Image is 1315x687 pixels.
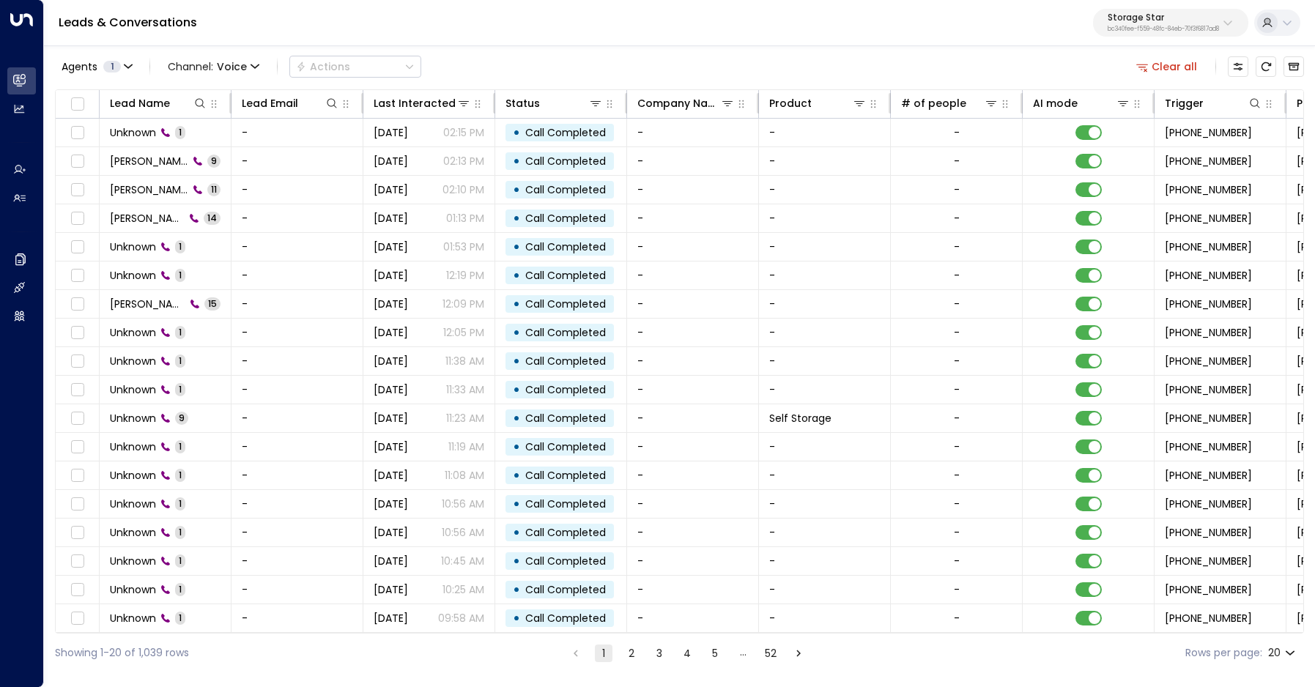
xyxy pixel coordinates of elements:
span: Yesterday [374,525,408,540]
p: 11:33 AM [446,382,484,397]
span: Unknown [110,354,156,368]
span: 1 [175,469,185,481]
div: - [954,582,960,597]
button: Actions [289,56,421,78]
div: - [954,525,960,540]
p: 09:58 AM [438,611,484,625]
span: Yesterday [374,497,408,511]
span: Toggle select row [68,581,86,599]
td: - [759,433,891,461]
td: - [231,519,363,546]
div: • [513,320,520,345]
span: Refresh [1256,56,1276,77]
span: +17372612972 [1165,525,1252,540]
div: • [513,349,520,374]
div: - [954,154,960,168]
span: 1 [175,326,185,338]
span: 1 [175,269,185,281]
span: Unknown [110,582,156,597]
div: Last Interacted [374,94,471,112]
p: 11:08 AM [445,468,484,483]
span: Yesterday [374,411,408,426]
span: Toggle select all [68,95,86,114]
td: - [759,604,891,632]
td: - [759,576,891,604]
span: Call Completed [525,239,606,254]
span: Unknown [110,411,156,426]
div: • [513,234,520,259]
td: - [759,461,891,489]
span: +12109747126 [1165,182,1252,197]
span: Call Completed [525,354,606,368]
span: +17372436692 [1165,554,1252,568]
span: Unknown [110,525,156,540]
span: Call Completed [525,182,606,197]
span: Toggle select row [68,524,86,542]
div: • [513,149,520,174]
td: - [627,204,759,232]
span: Call Completed [525,268,606,283]
div: - [954,239,960,254]
span: Toggle select row [68,495,86,513]
span: Yesterday [374,182,408,197]
td: - [627,119,759,146]
span: +19157780861 [1165,411,1252,426]
span: Unknown [110,497,156,511]
span: Call Completed [525,411,606,426]
p: 10:56 AM [442,497,484,511]
td: - [231,261,363,289]
div: • [513,291,520,316]
span: 1 [175,440,185,453]
span: Yesterday [374,554,408,568]
p: 11:38 AM [445,354,484,368]
p: 02:10 PM [442,182,484,197]
span: 9 [207,155,221,167]
td: - [231,604,363,632]
span: +17372774189 [1165,582,1252,597]
button: Go to page 52 [762,645,779,662]
td: - [627,376,759,404]
p: 10:56 AM [442,525,484,540]
span: 1 [175,612,185,624]
span: Agents [62,62,97,72]
span: Toggle select row [68,209,86,228]
span: Unknown [110,382,156,397]
span: Unknown [110,439,156,454]
span: Unknown [110,125,156,140]
div: • [513,606,520,631]
button: Go to page 3 [651,645,668,662]
td: - [231,147,363,175]
td: - [627,147,759,175]
p: 10:25 AM [442,582,484,597]
span: Unknown [110,268,156,283]
td: - [627,576,759,604]
button: Go to next page [790,645,807,662]
td: - [627,519,759,546]
span: +17372877527 [1165,325,1252,340]
button: Storage Starbc340fee-f559-48fc-84eb-70f3f6817ad8 [1093,9,1248,37]
div: Product [769,94,867,112]
span: Voice [217,61,247,73]
div: • [513,263,520,288]
td: - [627,261,759,289]
span: Toggle select row [68,438,86,456]
div: Product [769,94,812,112]
div: # of people [901,94,966,112]
td: - [231,576,363,604]
span: 11 [207,183,221,196]
td: - [627,547,759,575]
span: Toggle select row [68,467,86,485]
td: - [231,233,363,261]
p: 01:13 PM [446,211,484,226]
span: Call Completed [525,439,606,454]
span: Call Completed [525,154,606,168]
div: Last Interacted [374,94,456,112]
span: 1 [103,61,121,73]
span: Yesterday [374,325,408,340]
span: Unknown [110,325,156,340]
div: Lead Name [110,94,170,112]
td: - [627,347,759,375]
span: Toggle select row [68,552,86,571]
div: • [513,549,520,573]
span: Call Completed [525,582,606,597]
